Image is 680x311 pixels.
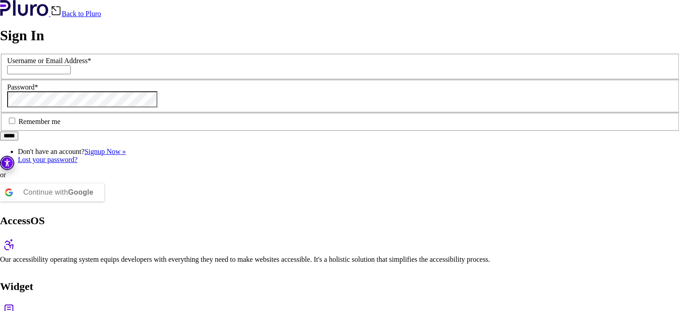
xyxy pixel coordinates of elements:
a: Back to Pluro [51,10,101,17]
b: Google [68,188,93,196]
label: Remember me [7,118,60,125]
a: Signup Now » [84,148,126,155]
div: Continue with [23,183,93,201]
label: Username or Email Address [7,57,91,64]
a: Lost your password? [18,156,77,163]
li: Don't have an account? [18,148,680,156]
label: Password [7,83,38,91]
img: Back icon [51,5,62,16]
input: Remember me [9,118,15,124]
